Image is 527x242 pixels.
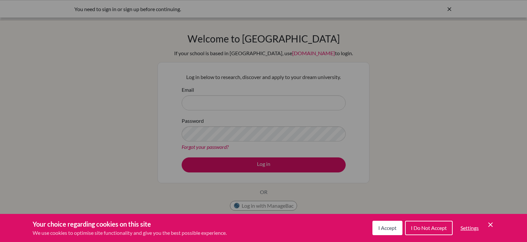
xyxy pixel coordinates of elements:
[411,225,447,231] span: I Do Not Accept
[460,225,479,231] span: Settings
[455,221,484,234] button: Settings
[405,221,453,235] button: I Do Not Accept
[33,219,227,229] h3: Your choice regarding cookies on this site
[372,221,402,235] button: I Accept
[33,229,227,237] p: We use cookies to optimise site functionality and give you the best possible experience.
[378,225,397,231] span: I Accept
[487,221,494,229] button: Save and close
